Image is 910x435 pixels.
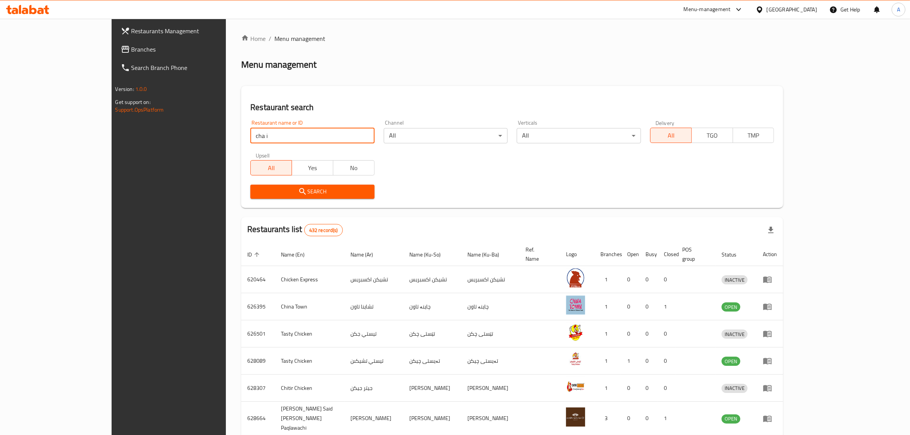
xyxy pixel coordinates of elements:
div: Menu [763,302,777,311]
span: OPEN [722,414,740,423]
td: 0 [658,347,676,375]
span: Get support on: [115,97,151,107]
span: POS group [682,245,707,263]
div: Menu [763,275,777,284]
button: No [333,160,375,175]
div: OPEN [722,357,740,366]
td: China Town [275,293,344,320]
div: INACTIVE [722,329,748,339]
span: ID [247,250,262,259]
td: 0 [639,293,658,320]
td: تەیستی چیکن [403,347,461,375]
td: تێستی چکن [403,320,461,347]
img: China Town [566,295,585,315]
label: Delivery [655,120,675,125]
td: 1 [594,266,621,293]
span: All [654,130,689,141]
span: TMP [736,130,771,141]
span: INACTIVE [722,276,748,284]
button: TMP [733,128,774,143]
td: 0 [639,347,658,375]
span: OPEN [722,357,740,366]
td: 0 [639,375,658,402]
td: 1 [594,375,621,402]
td: تيستي جكن [344,320,403,347]
td: 1 [621,347,639,375]
img: Tasty Chicken [566,323,585,342]
h2: Restaurants list [247,224,343,236]
span: No [336,162,371,174]
span: Version: [115,84,134,94]
div: Export file [762,221,780,239]
td: 0 [621,375,639,402]
th: Busy [639,243,658,266]
td: تشيكن اكسبريس [461,266,519,293]
th: Open [621,243,639,266]
div: Menu [763,414,777,423]
td: 1 [658,293,676,320]
button: Yes [292,160,333,175]
td: 0 [639,266,658,293]
span: Name (Ar) [350,250,383,259]
div: [GEOGRAPHIC_DATA] [767,5,817,14]
nav: breadcrumb [241,34,783,43]
span: 432 record(s) [305,227,342,234]
td: جيتر جيكن [344,375,403,402]
th: Branches [594,243,621,266]
span: Name (En) [281,250,315,259]
span: Status [722,250,746,259]
a: Search Branch Phone [115,58,264,77]
span: Yes [295,162,330,174]
span: All [254,162,289,174]
td: Chitir Chicken [275,375,344,402]
td: [PERSON_NAME] [461,375,519,402]
div: All [384,128,508,143]
td: Tasty Chicken [275,347,344,375]
a: Restaurants Management [115,22,264,40]
button: Search [250,185,375,199]
img: Chitir Chicken [566,377,585,396]
td: 1 [594,293,621,320]
td: 0 [621,320,639,347]
th: Logo [560,243,594,266]
td: 0 [658,266,676,293]
td: تەیستی چیکن [461,347,519,375]
span: TGO [695,130,730,141]
button: All [250,160,292,175]
th: Action [757,243,783,266]
div: OPEN [722,302,740,312]
span: Name (Ku-So) [409,250,451,259]
td: 0 [621,293,639,320]
a: Branches [115,40,264,58]
div: Menu [763,356,777,365]
div: Menu [763,383,777,393]
td: 0 [658,375,676,402]
span: OPEN [722,303,740,312]
div: Menu [763,329,777,338]
span: Name (Ku-Ba) [467,250,509,259]
span: Ref. Name [526,245,550,263]
span: Branches [131,45,258,54]
div: All [517,128,641,143]
button: TGO [691,128,733,143]
td: تشاينا تاون [344,293,403,320]
td: تشيكن اكسبريس [403,266,461,293]
span: Menu management [274,34,325,43]
td: Chicken Express [275,266,344,293]
span: Search Branch Phone [131,63,258,72]
span: INACTIVE [722,384,748,393]
li: / [269,34,271,43]
td: Tasty Chicken [275,320,344,347]
span: A [897,5,900,14]
input: Search for restaurant name or ID.. [250,128,375,143]
th: Closed [658,243,676,266]
h2: Restaurant search [250,102,774,113]
td: [PERSON_NAME] [403,375,461,402]
div: Menu-management [684,5,731,14]
button: All [650,128,692,143]
td: 0 [621,266,639,293]
a: Support.OpsPlatform [115,105,164,115]
td: 0 [639,320,658,347]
